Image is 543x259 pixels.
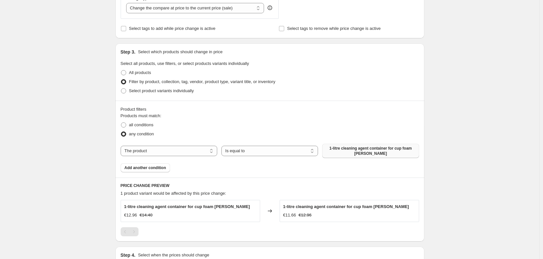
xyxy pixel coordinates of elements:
[138,49,222,55] p: Select which products should change in price
[287,26,381,31] span: Select tags to remove while price change is active
[121,183,419,188] h6: PRICE CHANGE PREVIEW
[129,26,216,31] span: Select tags to add while price change is active
[283,212,296,218] div: €11.66
[298,212,311,218] strike: €12.96
[121,163,170,172] button: Add another condition
[326,146,415,156] span: 1-litre cleaning agent container for cup foam [PERSON_NAME]
[125,165,166,170] span: Add another condition
[129,70,151,75] span: All products
[138,252,209,258] p: Select when the prices should change
[129,122,153,127] span: all conditions
[121,252,136,258] h2: Step 4.
[139,212,152,218] strike: €14.40
[322,144,419,158] button: 1-litre cleaning agent container for cup foam lance
[129,79,275,84] span: Filter by product, collection, tag, vendor, product type, variant title, or inventory
[121,49,136,55] h2: Step 3.
[121,106,419,113] div: Product filters
[129,88,194,93] span: Select product variants individually
[283,204,409,209] span: 1-litre cleaning agent container for cup foam [PERSON_NAME]
[267,5,273,11] div: help
[121,191,226,196] span: 1 product variant would be affected by this price change:
[121,227,139,236] nav: Pagination
[124,212,137,218] div: €12.96
[121,61,249,66] span: Select all products, use filters, or select products variants individually
[124,204,250,209] span: 1-litre cleaning agent container for cup foam [PERSON_NAME]
[129,131,154,136] span: any condition
[121,113,162,118] span: Products must match:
